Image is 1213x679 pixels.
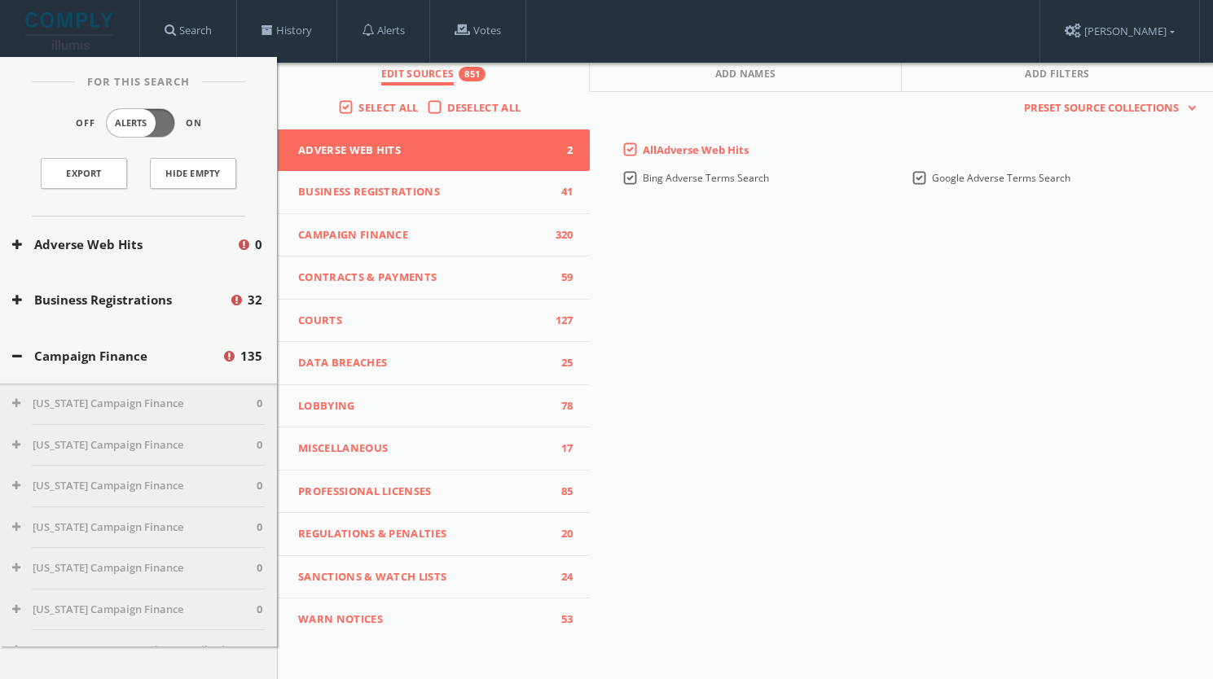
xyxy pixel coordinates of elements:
span: Add Names [715,67,776,85]
button: Courts127 [278,300,590,343]
span: Bing Adverse Terms Search [643,171,769,185]
span: 0 [257,519,262,536]
span: 2 [549,142,574,159]
span: 20 [549,526,574,542]
button: [US_STATE] Campaign Finance [12,478,257,494]
span: Edit Sources [381,67,455,85]
button: Miscellaneous17 [278,427,590,471]
button: Edit Sources851 [278,57,590,92]
span: 25 [549,355,574,371]
span: 85 [549,484,574,500]
span: Deselect All [447,100,521,115]
button: [US_STATE] Campaign Finance [12,560,257,576]
button: [US_STATE] Campaign Finance [12,396,257,412]
span: 0 [257,478,262,494]
span: 0 [257,602,262,618]
button: Business Registrations [12,291,229,309]
span: 24 [549,569,574,585]
button: Business Registrations41 [278,171,590,214]
span: 0 [257,396,262,412]
span: Off [76,116,95,130]
span: 17 [549,440,574,457]
button: Preset Source Collections [1016,100,1197,116]
button: Lobbying78 [278,385,590,428]
span: Courts [298,313,549,329]
img: illumis [25,12,116,50]
span: Select All [358,100,418,115]
a: Export [41,158,127,189]
span: Campaign Finance [298,227,549,243]
span: Contracts & Payments [298,269,549,286]
span: Adverse Web Hits [298,142,549,159]
span: 0 [257,437,262,453]
span: WARN Notices [298,611,549,628]
span: For This Search [75,74,202,90]
span: 320 [549,227,574,243]
span: 135 [240,347,262,366]
span: Google Adverse Terms Search [932,171,1070,185]
button: Adverse Web Hits2 [278,129,590,172]
span: 41 [549,184,574,200]
span: All Adverse Web Hits [643,142,749,157]
button: Campaign Finance320 [278,214,590,257]
span: On [186,116,202,130]
button: Professional Licenses85 [278,471,590,514]
button: [US_STATE] Campaign Finance [12,437,257,453]
span: 78 [549,398,574,414]
button: Contracts & Payments59 [278,256,590,300]
span: 59 [549,269,574,286]
span: Regulations & Penalties [298,526,549,542]
button: Add Names [590,57,902,92]
button: Sanctions & Watch Lists24 [278,556,590,599]
button: Adverse Web Hits [12,235,236,254]
button: Regulations & Penalties20 [278,513,590,556]
span: Add Filters [1025,67,1090,85]
span: Preset Source Collections [1016,100,1187,116]
span: Professional Licenses [298,484,549,500]
span: 0 [257,560,262,576]
button: WARN Notices53 [278,598,590,641]
button: Add Filters [902,57,1213,92]
button: Hide Empty [150,158,236,189]
span: Sanctions & Watch Lists [298,569,549,585]
span: Data Breaches [298,355,549,371]
div: 851 [459,67,486,81]
button: [US_STATE] Campaign Finance [12,602,257,618]
button: Campaign Finance [12,347,222,366]
span: Business Registrations [298,184,549,200]
span: 127 [549,313,574,329]
span: 0 [257,642,262,659]
button: Data Breaches25 [278,342,590,385]
button: [US_STATE] Campaign Finance [12,519,257,536]
span: 32 [248,291,262,309]
span: 0 [255,235,262,254]
span: 53 [549,611,574,628]
span: Lobbying [298,398,549,414]
button: [US_STATE] State Campaign Contributions [12,642,257,659]
span: Miscellaneous [298,440,549,457]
